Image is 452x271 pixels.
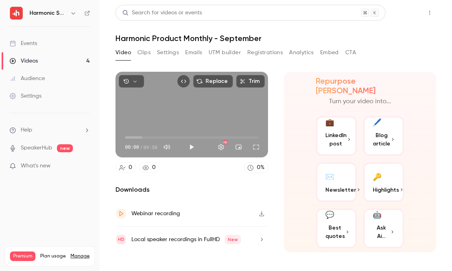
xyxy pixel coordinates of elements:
[157,46,179,59] button: Settings
[325,210,334,220] div: 💬
[373,186,399,194] span: Highlights
[373,170,382,183] div: 🔑
[247,46,283,59] button: Registrations
[115,162,136,173] a: 0
[225,235,241,244] span: New
[40,253,66,259] span: Plan usage
[57,144,73,152] span: new
[209,46,241,59] button: UTM builder
[248,139,264,155] button: Full screen
[316,116,357,156] button: 💼LinkedIn post
[320,46,339,59] button: Embed
[316,76,405,95] h2: Repurpose [PERSON_NAME]
[159,139,175,155] button: Mute
[29,9,67,17] h6: Harmonic Security
[131,235,241,244] div: Local speaker recordings in FullHD
[289,46,314,59] button: Analytics
[10,92,41,100] div: Settings
[70,253,90,259] a: Manage
[363,116,404,156] button: 🖊️Blog article
[140,143,143,151] span: /
[244,162,268,173] a: 0%
[316,208,357,248] button: 💬Best quotes
[184,139,200,155] button: Play
[131,209,180,218] div: Webinar recording
[373,224,390,240] span: Ask Ai...
[363,208,404,248] button: 🤖Ask Ai...
[423,6,436,19] button: Top Bar Actions
[223,140,228,144] div: HD
[21,126,32,134] span: Help
[325,117,334,128] div: 💼
[329,97,391,106] p: Turn your video into...
[213,139,229,155] button: Settings
[125,143,157,151] div: 00:00
[10,39,37,47] div: Events
[122,9,202,17] div: Search for videos or events
[193,75,233,88] button: Replace
[345,46,356,59] button: CTA
[236,75,265,88] button: Trim
[115,33,436,43] h1: Harmonic Product Monthly - September
[10,75,45,82] div: Audience
[152,163,156,172] div: 0
[325,186,356,194] span: Newsletter
[373,117,382,128] div: 🖊️
[373,131,390,148] span: Blog article
[177,75,190,88] button: Embed video
[10,251,35,261] span: Premium
[325,131,346,148] span: LinkedIn post
[257,163,264,172] div: 0 %
[80,163,90,170] iframe: Noticeable Trigger
[21,162,51,170] span: What's new
[129,163,132,172] div: 0
[231,139,247,155] button: Turn on miniplayer
[185,46,202,59] button: Emails
[385,5,417,21] button: Share
[10,7,23,20] img: Harmonic Security
[115,185,268,194] h2: Downloads
[125,143,139,151] span: 00:00
[373,210,382,220] div: 🤖
[10,126,90,134] li: help-dropdown-opener
[21,144,52,152] a: SpeakerHub
[316,162,357,202] button: ✉️Newsletter
[10,57,38,65] div: Videos
[139,162,159,173] a: 0
[325,224,345,240] span: Best quotes
[325,170,334,183] div: ✉️
[143,143,157,151] span: 09:50
[115,46,131,59] button: Video
[137,46,151,59] button: Clips
[363,162,404,202] button: 🔑Highlights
